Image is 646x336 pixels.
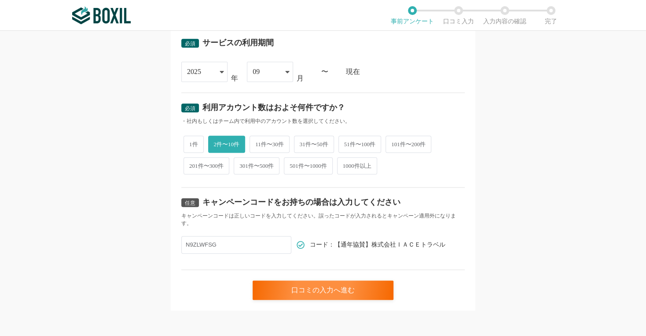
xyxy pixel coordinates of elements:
span: コード：【通年協賛】株式会社ＩＡＣＥトラベル [310,242,445,248]
span: 任意 [185,200,195,206]
li: 事前アンケート [389,6,435,25]
div: 口コミの入力へ進む [253,281,393,300]
span: 301件〜500件 [234,157,279,174]
span: 11件〜30件 [250,136,290,153]
span: 必須 [185,41,195,47]
div: 利用アカウント数はおよそ何件ですか？ [202,103,345,111]
span: 101件〜200件 [385,136,431,153]
li: 口コミ入力 [435,6,481,25]
div: 年 [231,75,238,82]
div: サービスの利用期間 [202,39,274,47]
div: 〜 [321,68,328,75]
span: 必須 [185,105,195,111]
li: 入力内容の確認 [481,6,528,25]
div: 09 [253,62,260,81]
span: 1件 [184,136,204,153]
span: 51件〜100件 [338,136,382,153]
div: キャンペーンコードをお持ちの場合は入力してください [202,198,400,206]
span: 201件〜300件 [184,157,229,174]
span: 501件〜1000件 [284,157,333,174]
div: 月 [297,75,304,82]
span: 2件〜10件 [208,136,246,153]
div: キャンペーンコードは正しいコードを入力してください。誤ったコードが入力されるとキャンペーン適用外になります。 [181,212,465,227]
span: 1000件以上 [337,157,377,174]
span: 31件〜50件 [294,136,334,153]
li: 完了 [528,6,574,25]
img: ボクシルSaaS_ロゴ [72,7,131,24]
div: 現在 [346,68,465,75]
div: 2025 [187,62,201,81]
div: ・社内もしくはチーム内で利用中のアカウント数を選択してください。 [181,118,465,125]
